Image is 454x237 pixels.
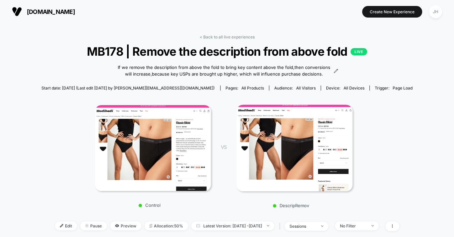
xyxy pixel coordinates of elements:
[60,224,63,227] img: edit
[267,225,269,226] img: end
[221,144,226,150] span: VS
[41,86,215,90] span: Start date: [DATE] (Last edit [DATE] by [PERSON_NAME][EMAIL_ADDRESS][DOMAIN_NAME])
[371,225,374,226] img: end
[340,223,366,228] div: No Filter
[60,44,394,58] span: MB178 | Remove the description from above fold
[80,221,107,230] span: Pause
[321,225,323,227] img: end
[95,105,211,191] img: Control main
[191,221,274,230] span: Latest Version: [DATE] - [DATE]
[226,86,264,90] div: Pages:
[427,5,444,19] button: JH
[27,8,75,15] span: [DOMAIN_NAME]
[290,224,316,229] div: sessions
[55,221,77,230] span: Edit
[116,64,332,77] span: If we remove the description from above the fold to bring key content above the fold,then convers...
[351,48,367,55] p: LIVE
[321,86,369,90] span: Device:
[375,86,413,90] div: Trigger:
[344,86,364,90] span: all devices
[233,203,349,208] p: DescripRemov
[12,7,22,17] img: Visually logo
[196,224,200,227] img: calendar
[362,6,422,18] button: Create New Experience
[145,221,188,230] span: Allocation: 50%
[274,86,316,90] div: Audience:
[85,224,89,227] img: end
[429,5,442,18] div: JH
[241,86,264,90] span: all products
[10,6,77,17] button: [DOMAIN_NAME]
[150,224,152,228] img: rebalance
[236,105,353,191] img: DescripRemov main
[92,203,208,208] p: Control
[278,221,285,231] span: |
[296,86,316,90] span: All Visitors
[393,86,413,90] span: Page Load
[200,34,255,39] a: < Back to all live experiences
[110,221,141,230] span: Preview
